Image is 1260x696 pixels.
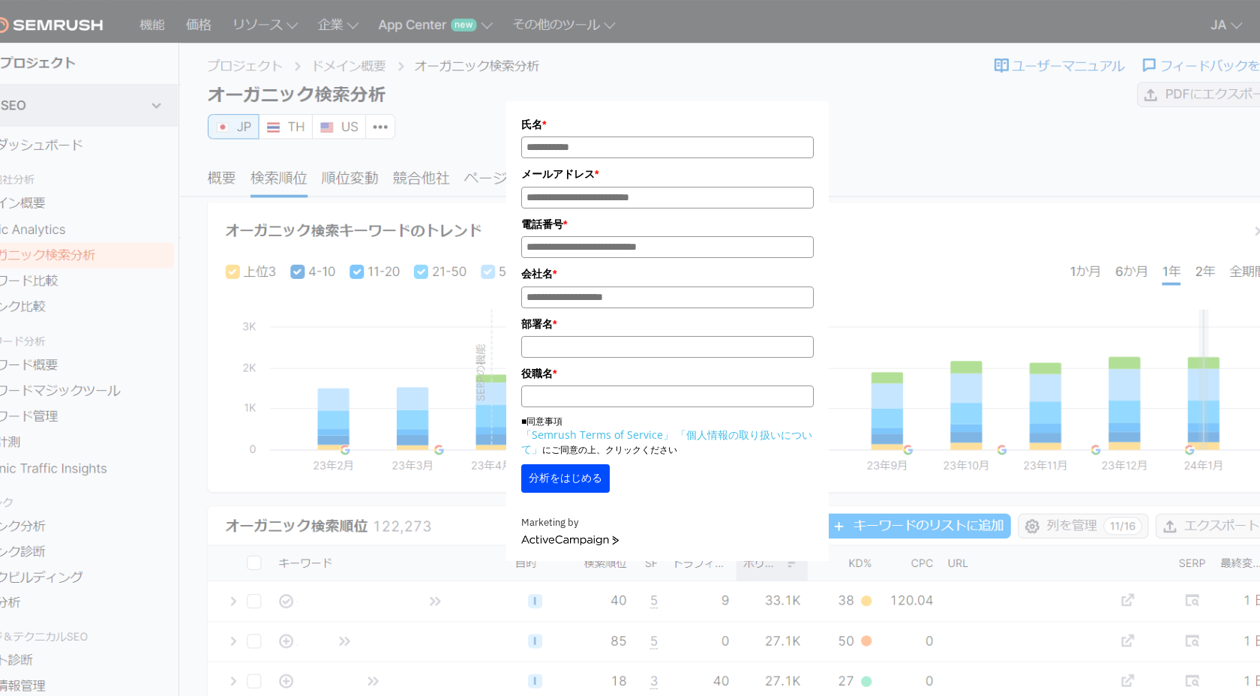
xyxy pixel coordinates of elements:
[521,166,814,182] label: メールアドレス
[521,365,814,382] label: 役職名
[521,427,812,456] a: 「個人情報の取り扱いについて」
[521,464,610,493] button: 分析をはじめる
[521,415,814,457] p: ■同意事項 にご同意の上、クリックください
[521,515,814,531] div: Marketing by
[521,265,814,282] label: 会社名
[521,216,814,232] label: 電話番号
[521,116,814,133] label: 氏名
[521,427,673,442] a: 「Semrush Terms of Service」
[521,316,814,332] label: 部署名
